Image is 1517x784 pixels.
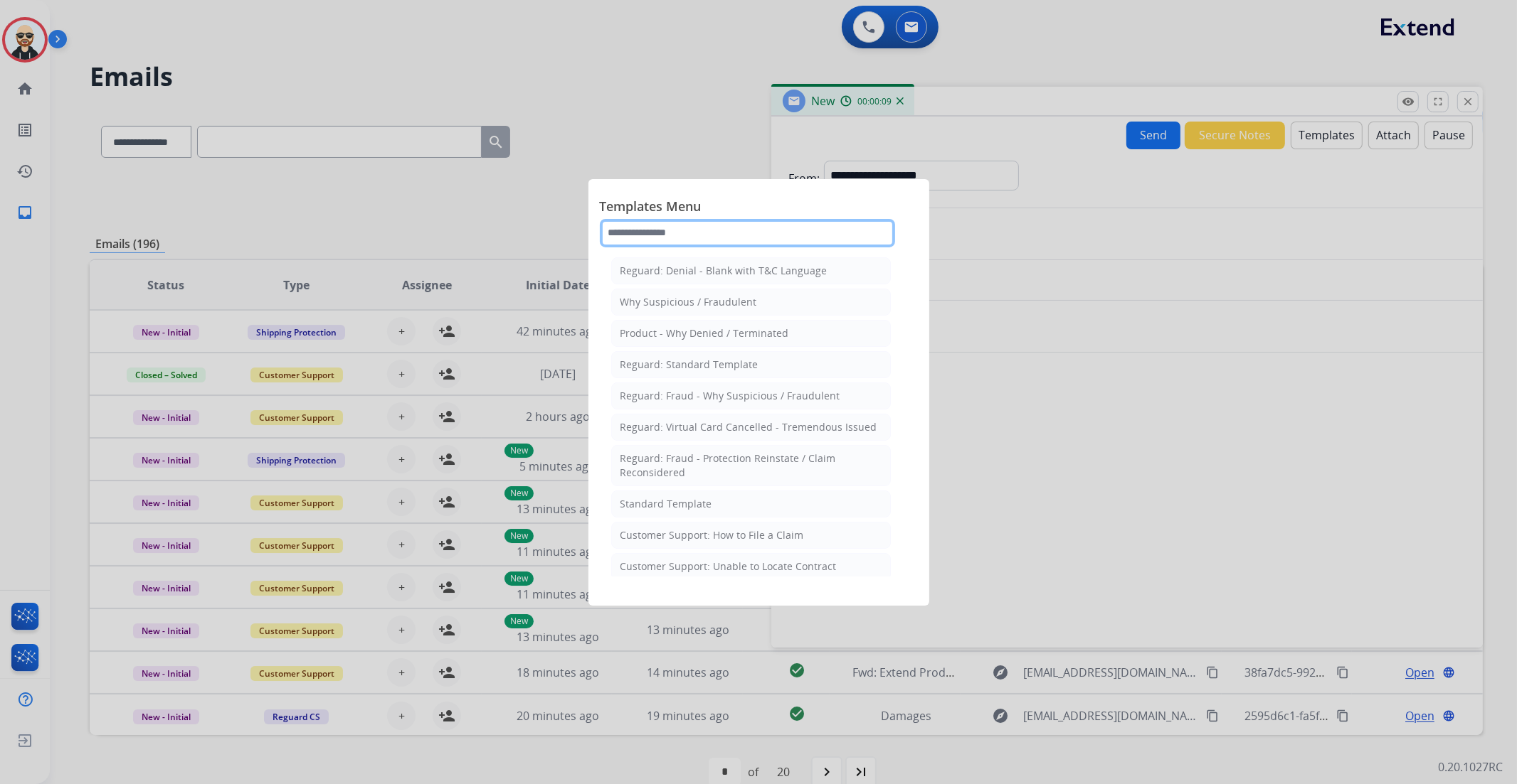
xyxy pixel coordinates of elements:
[620,528,804,542] div: Customer Support: How to File a Claim
[620,497,712,511] div: Standard Template
[620,451,882,480] div: Reguard: Fraud - Protection Reinstate / Claim Reconsidered
[620,264,828,278] div: Reguard: Denial - Blank with T&C Language
[620,420,877,434] div: Reguard: Virtual Card Cancelled - Tremendous Issued
[620,389,840,403] div: Reguard: Fraud - Why Suspicious / Fraudulent
[620,326,789,340] div: Product - Why Denied / Terminated
[620,559,837,574] div: Customer Support: Unable to Locate Contract
[600,196,918,219] span: Templates Menu
[620,295,757,309] div: Why Suspicious / Fraudulent
[620,358,758,372] div: Reguard: Standard Template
